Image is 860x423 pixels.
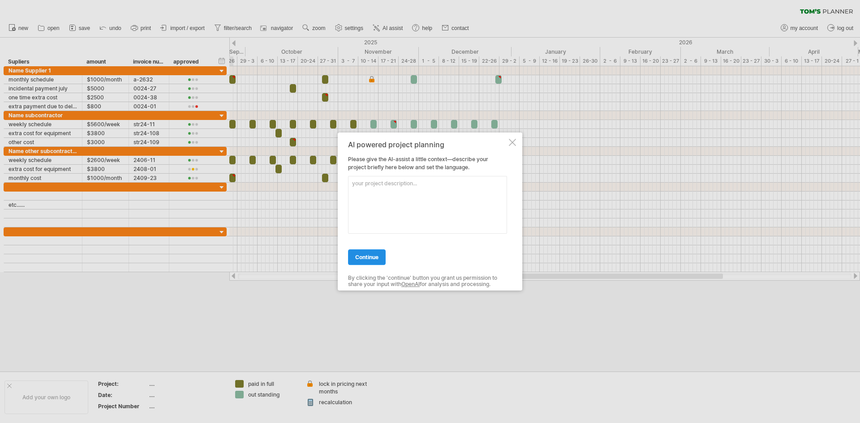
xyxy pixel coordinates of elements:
[348,141,507,283] div: Please give the AI-assist a little context—describe your project briefly here below and set the l...
[348,275,507,288] div: By clicking the 'continue' button you grant us permission to share your input with for analysis a...
[348,141,507,149] div: AI powered project planning
[401,281,420,287] a: OpenAI
[355,254,378,261] span: continue
[348,249,386,265] a: continue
